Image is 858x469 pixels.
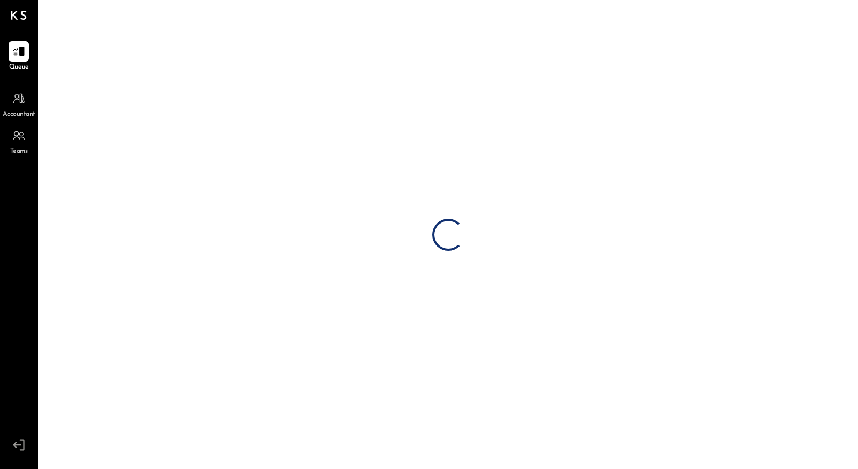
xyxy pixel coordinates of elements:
span: Teams [10,147,28,157]
a: Accountant [1,88,37,120]
span: Queue [9,63,29,72]
a: Queue [1,41,37,72]
span: Accountant [3,110,35,120]
a: Teams [1,125,37,157]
